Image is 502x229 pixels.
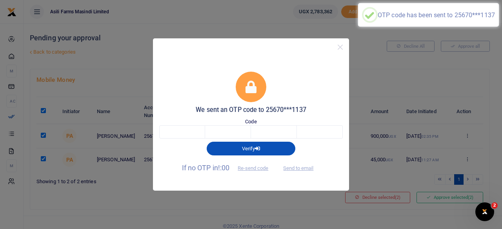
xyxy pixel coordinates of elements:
[159,106,343,114] h5: We sent an OTP code to 25670***1137
[182,164,275,172] span: If no OTP in
[491,202,498,209] span: 2
[378,11,495,19] div: OTP code has been sent to 25670***1137
[218,164,229,172] span: !:00
[207,142,295,155] button: Verify
[475,202,494,221] iframe: Intercom live chat
[245,118,256,126] label: Code
[335,41,346,53] button: Close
